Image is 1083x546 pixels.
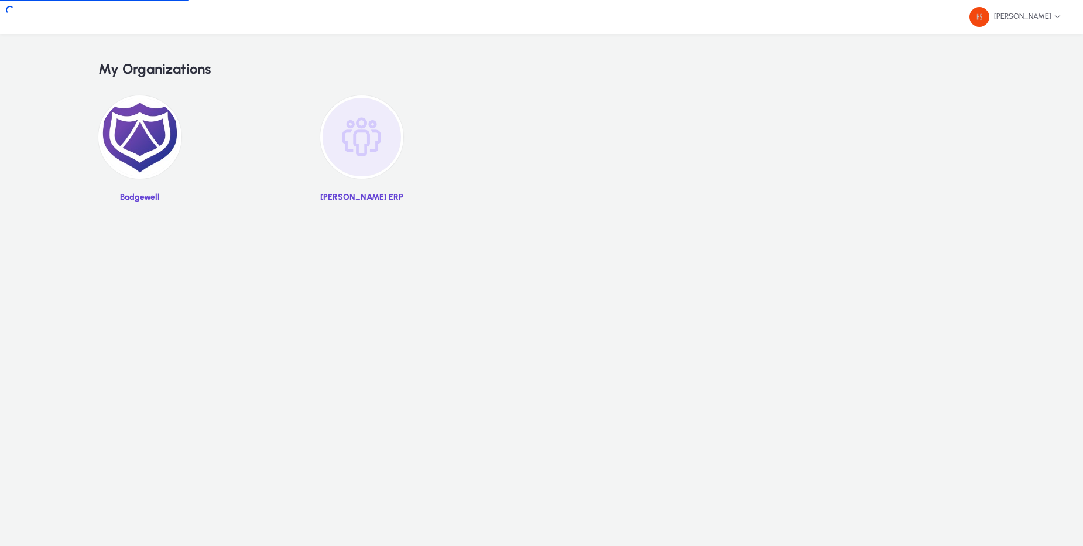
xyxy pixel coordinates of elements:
[320,95,403,211] a: [PERSON_NAME] ERP
[969,7,989,27] img: 48.png
[98,95,181,211] a: Badgewell
[98,95,181,179] img: 2.png
[320,95,403,179] img: organization-placeholder.png
[969,7,1061,27] span: [PERSON_NAME]
[960,6,1071,28] button: [PERSON_NAME]
[320,193,403,203] p: [PERSON_NAME] ERP
[98,61,985,78] h2: My Organizations
[98,193,181,203] p: Badgewell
